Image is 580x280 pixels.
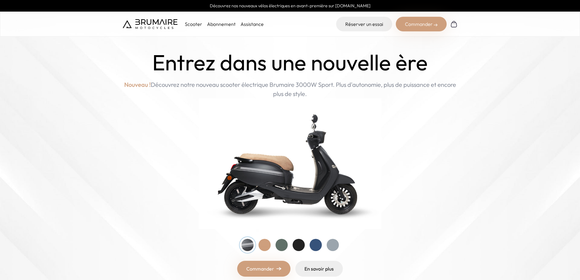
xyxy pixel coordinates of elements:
[207,21,236,27] a: Abonnement
[295,261,343,277] a: En savoir plus
[123,19,178,29] img: Brumaire Motocycles
[241,21,264,27] a: Assistance
[185,20,202,28] p: Scooter
[336,17,392,31] a: Réserver un essai
[124,80,151,89] span: Nouveau !
[396,17,447,31] div: Commander
[123,80,458,98] p: Découvrez notre nouveau scooter électrique Brumaire 3000W Sport. Plus d'autonomie, plus de puissa...
[276,267,281,271] img: right-arrow.png
[450,20,458,28] img: Panier
[152,50,428,75] h1: Entrez dans une nouvelle ère
[237,261,290,277] a: Commander
[434,23,438,27] img: right-arrow-2.png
